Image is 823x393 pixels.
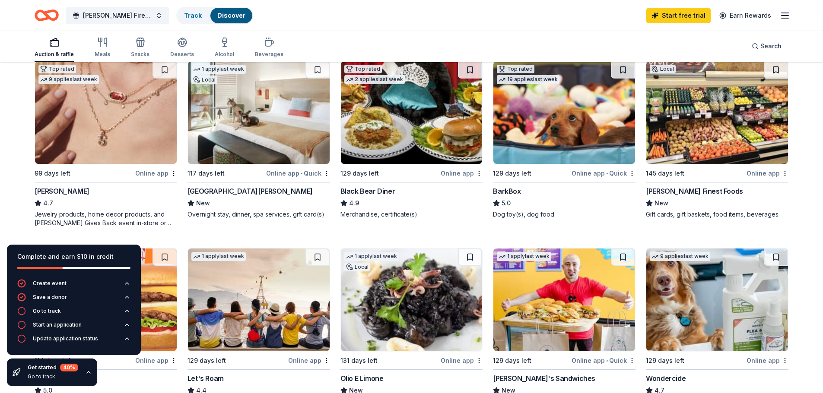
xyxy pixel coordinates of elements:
div: Update application status [33,335,98,342]
div: 9 applies last week [38,75,99,84]
span: • [301,170,302,177]
div: Start an application [33,321,82,328]
div: 131 days left [340,355,378,366]
div: Online app Quick [572,168,636,179]
a: Discover [217,12,245,19]
div: Beverages [255,51,283,58]
div: Online app [288,355,330,366]
button: Desserts [170,34,194,62]
div: [PERSON_NAME] Finest Foods [646,186,743,196]
div: 99 days left [35,168,70,179]
img: Image for BarkBox [493,61,635,164]
div: Wondercide [646,373,686,384]
img: Image for Kendra Scott [35,61,177,164]
div: Desserts [170,51,194,58]
div: Local [191,75,217,84]
a: Image for Jensen’s Finest FoodsLocal145 days leftOnline app[PERSON_NAME] Finest FoodsNewGift card... [646,61,788,219]
div: Let's Roam [187,373,224,384]
div: Jewelry products, home decor products, and [PERSON_NAME] Gives Back event in-store or online (or ... [35,210,177,227]
button: Meals [95,34,110,62]
img: Image for Hotel San Luis Obispo [188,61,330,164]
div: 9 applies last week [650,252,710,261]
div: Merchandise, certificate(s) [340,210,483,219]
button: Go to track [17,307,130,321]
span: Search [760,41,782,51]
div: 117 days left [187,168,225,179]
div: Top rated [344,65,382,73]
span: 5.0 [502,198,511,208]
div: Go to track [28,373,78,380]
div: Local [650,65,676,73]
div: Online app Quick [572,355,636,366]
div: 1 apply last week [191,65,246,74]
a: Image for BarkBoxTop rated19 applieslast week129 days leftOnline app•QuickBarkBox5.0Dog toy(s), d... [493,61,636,219]
div: Alcohol [215,51,234,58]
div: 129 days left [187,355,226,366]
div: 2 applies last week [344,75,405,84]
div: Snacks [131,51,149,58]
div: Dog toy(s), dog food [493,210,636,219]
div: 129 days left [340,168,379,179]
div: Overnight stay, dinner, spa services, gift card(s) [187,210,330,219]
div: [GEOGRAPHIC_DATA][PERSON_NAME] [187,186,313,196]
span: 4.9 [349,198,359,208]
span: New [655,198,668,208]
img: Image for Black Bear Diner [341,61,483,164]
div: Create event [33,280,67,287]
a: Image for Kendra ScottTop rated9 applieslast week99 days leftOnline app[PERSON_NAME]4.7Jewelry pr... [35,61,177,227]
button: Beverages [255,34,283,62]
div: [PERSON_NAME]'s Sandwiches [493,373,595,384]
div: 1 apply last week [497,252,551,261]
button: TrackDiscover [176,7,253,24]
div: Go to track [33,308,61,314]
div: Online app [747,355,788,366]
button: Create event [17,279,130,293]
button: Search [745,38,788,55]
div: 19 applies last week [497,75,559,84]
div: 1 apply last week [344,252,399,261]
button: Snacks [131,34,149,62]
span: 4.7 [43,198,53,208]
img: Image for Olio E Limone [341,248,483,351]
div: 129 days left [493,168,531,179]
div: Top rated [497,65,534,73]
div: Save a donor [33,294,67,301]
div: Auction & raffle [35,51,74,58]
div: Online app [441,355,483,366]
div: 129 days left [646,355,684,366]
div: Local [344,263,370,271]
a: Start free trial [646,8,711,23]
div: 145 days left [646,168,684,179]
div: 129 days left [493,355,531,366]
a: Image for Hotel San Luis Obispo1 applylast weekLocal117 days leftOnline app•Quick[GEOGRAPHIC_DATA... [187,61,330,219]
button: Save a donor [17,293,130,307]
div: Online app [747,168,788,179]
div: Online app [135,168,177,179]
div: 1 apply last week [191,252,246,261]
a: Track [184,12,202,19]
div: Olio E Limone [340,373,384,384]
div: Meals [95,51,110,58]
a: Home [35,5,59,25]
span: New [196,198,210,208]
div: Complete and earn $10 in credit [17,252,130,262]
div: Online app [135,355,177,366]
div: Get started [28,364,78,371]
div: [PERSON_NAME] [35,186,89,196]
div: Top rated [38,65,76,73]
div: Online app [441,168,483,179]
button: Start an application [17,321,130,334]
div: BarkBox [493,186,521,196]
img: Image for Jensen’s Finest Foods [646,61,788,164]
div: 40 % [60,364,78,371]
a: Earn Rewards [714,8,776,23]
button: [PERSON_NAME] Firefighters Local 3494 Crab Feed Benefiting Thriving Pink 2026 [66,7,169,24]
img: Image for Wondercide [646,248,788,351]
div: Gift cards, gift baskets, food items, beverages [646,210,788,219]
span: [PERSON_NAME] Firefighters Local 3494 Crab Feed Benefiting Thriving Pink 2026 [83,10,152,21]
button: Update application status [17,334,130,348]
div: Black Bear Diner [340,186,395,196]
a: Image for Black Bear DinerTop rated2 applieslast week129 days leftOnline appBlack Bear Diner4.9Me... [340,61,483,219]
div: Online app Quick [266,168,330,179]
button: Alcohol [215,34,234,62]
